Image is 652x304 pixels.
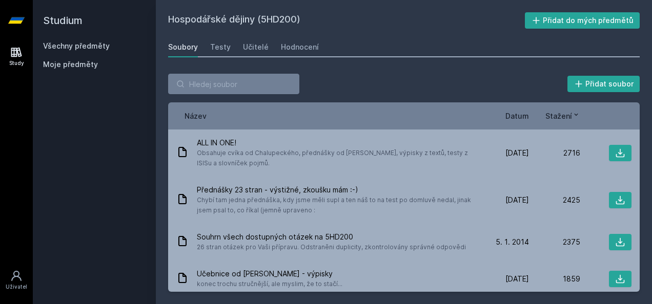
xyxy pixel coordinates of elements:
span: Stažení [545,111,572,121]
button: Datum [505,111,529,121]
a: Study [2,41,31,72]
button: Stažení [545,111,580,121]
a: Soubory [168,37,198,57]
span: [DATE] [505,274,529,284]
div: 2716 [529,148,580,158]
span: [DATE] [505,148,529,158]
span: 26 stran otázek pro Vaši přípravu. Odstraněni duplicity, zkontrolovány správné odpovědi [197,242,466,252]
div: Hodnocení [281,42,319,52]
button: Přidat do mých předmětů [525,12,640,29]
span: Přednášky 23 stran - výstižné, zkoušku mám :-) [197,185,474,195]
span: Chybí tam jedna přednáška, kdy jsme měli supl a ten náš to na test po domluvě nedal, jinak jsem p... [197,195,474,215]
div: 2425 [529,195,580,205]
div: Testy [210,42,231,52]
span: Obsahuje cvíka od Chalupeckého, přednášky od [PERSON_NAME], výpisky z textů, testy z ISISu a slov... [197,148,474,168]
button: Přidat soubor [567,76,640,92]
span: konec trochu stručnější, ale myslim, že to stačí... [197,279,342,289]
span: 5. 1. 2014 [496,237,529,247]
span: [DATE] [505,195,529,205]
a: Učitelé [243,37,269,57]
h2: Hospodářské dějiny (5HD200) [168,12,525,29]
a: Uživatel [2,265,31,296]
a: Testy [210,37,231,57]
div: Study [9,59,24,67]
a: Všechny předměty [43,41,110,50]
div: Uživatel [6,283,27,291]
input: Hledej soubor [168,74,299,94]
div: 1859 [529,274,580,284]
span: ALL IN ONE! [197,138,474,148]
a: Hodnocení [281,37,319,57]
span: Moje předměty [43,59,98,70]
div: Soubory [168,42,198,52]
button: Název [185,111,207,121]
div: 2375 [529,237,580,247]
span: Souhrn všech dostupných otázek na 5HD200 [197,232,466,242]
div: Učitelé [243,42,269,52]
span: Učebnice od [PERSON_NAME] - výpisky [197,269,342,279]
